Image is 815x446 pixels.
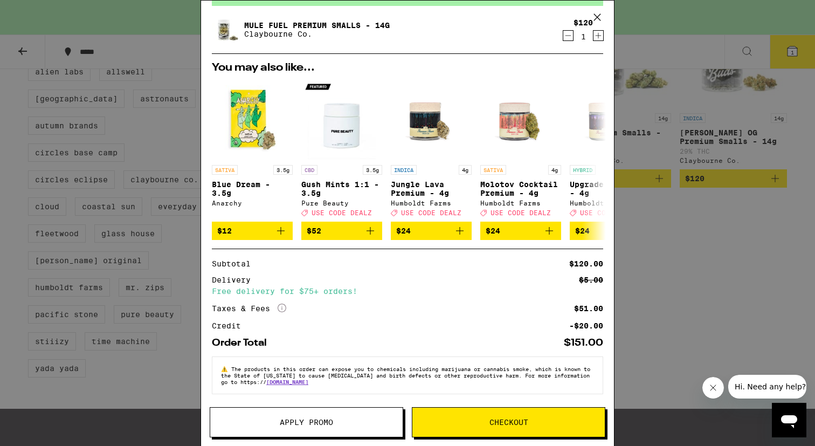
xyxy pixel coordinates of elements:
p: HYBRID [570,165,596,175]
button: Add to bag [570,222,651,240]
p: INDICA [391,165,417,175]
img: Humboldt Farms - Molotov Cocktail Premium - 4g [480,79,561,160]
a: Open page for Upgrade Premium - 4g from Humboldt Farms [570,79,651,222]
iframe: Close message [702,377,724,399]
button: Increment [593,30,604,41]
p: Blue Dream - 3.5g [212,180,293,197]
div: Order Total [212,338,274,348]
div: $5.00 [579,276,603,284]
div: Pure Beauty [301,200,382,207]
p: Jungle Lava Premium - 4g [391,180,472,197]
span: USE CODE DEALZ [312,209,372,216]
button: Add to bag [301,222,382,240]
span: $52 [307,227,321,235]
span: Checkout [489,418,528,426]
p: Upgrade Premium - 4g [570,180,651,197]
span: $24 [575,227,590,235]
div: $120.00 [569,260,603,267]
div: -$20.00 [569,322,603,330]
p: 3.5g [273,165,293,175]
p: 4g [459,165,472,175]
a: Mule Fuel Premium Smalls - 14g [244,21,390,30]
a: Open page for Gush Mints 1:1 - 3.5g from Pure Beauty [301,79,382,222]
div: Anarchy [212,200,293,207]
span: $12 [217,227,232,235]
h2: You may also like... [212,63,603,73]
span: $24 [486,227,500,235]
img: Pure Beauty - Gush Mints 1:1 - 3.5g [301,79,382,160]
span: USE CODE DEALZ [401,209,461,216]
div: $151.00 [564,338,603,348]
button: Checkout [412,407,605,437]
div: Humboldt Farms [391,200,472,207]
div: Humboldt Farms [570,200,651,207]
p: 4g [548,165,561,175]
div: $120 [574,18,593,27]
div: 1 [574,32,593,41]
button: Add to bag [212,222,293,240]
div: Credit [212,322,248,330]
p: CBD [301,165,317,175]
span: USE CODE DEALZ [580,209,640,216]
iframe: Message from company [728,375,806,399]
div: Delivery [212,276,258,284]
span: Apply Promo [280,418,333,426]
a: [DOMAIN_NAME] [266,379,308,385]
span: The products in this order can expose you to chemicals including marijuana or cannabis smoke, whi... [221,366,590,385]
div: Subtotal [212,260,258,267]
img: Anarchy - Blue Dream - 3.5g [212,79,293,160]
p: SATIVA [480,165,506,175]
div: Humboldt Farms [480,200,561,207]
button: Add to bag [391,222,472,240]
p: Molotov Cocktail Premium - 4g [480,180,561,197]
iframe: Button to launch messaging window [772,403,806,437]
span: $24 [396,227,411,235]
img: Mule Fuel Premium Smalls - 14g [212,15,242,45]
p: 3.5g [363,165,382,175]
a: Open page for Molotov Cocktail Premium - 4g from Humboldt Farms [480,79,561,222]
button: Add to bag [480,222,561,240]
p: Claybourne Co. [244,30,390,38]
span: USE CODE DEALZ [491,209,551,216]
img: Humboldt Farms - Jungle Lava Premium - 4g [391,79,472,160]
button: Apply Promo [210,407,403,437]
a: Open page for Blue Dream - 3.5g from Anarchy [212,79,293,222]
div: Taxes & Fees [212,304,286,313]
div: Free delivery for $75+ orders! [212,287,603,295]
a: Open page for Jungle Lava Premium - 4g from Humboldt Farms [391,79,472,222]
div: $51.00 [574,305,603,312]
p: Gush Mints 1:1 - 3.5g [301,180,382,197]
span: ⚠️ [221,366,231,372]
button: Decrement [563,30,574,41]
img: Humboldt Farms - Upgrade Premium - 4g [570,79,651,160]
